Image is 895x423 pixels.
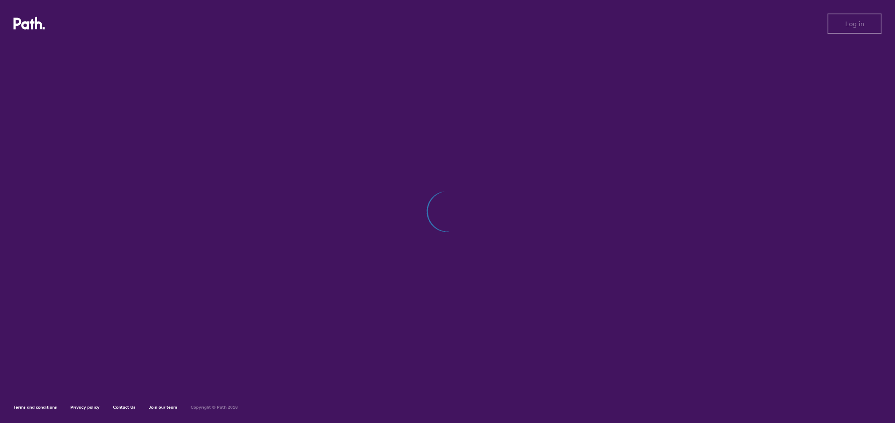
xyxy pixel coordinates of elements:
a: Privacy policy [70,404,100,410]
a: Contact Us [113,404,135,410]
button: Log in [828,14,882,34]
a: Join our team [149,404,177,410]
span: Log in [845,20,864,27]
a: Terms and conditions [13,404,57,410]
h6: Copyright © Path 2018 [191,405,238,410]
